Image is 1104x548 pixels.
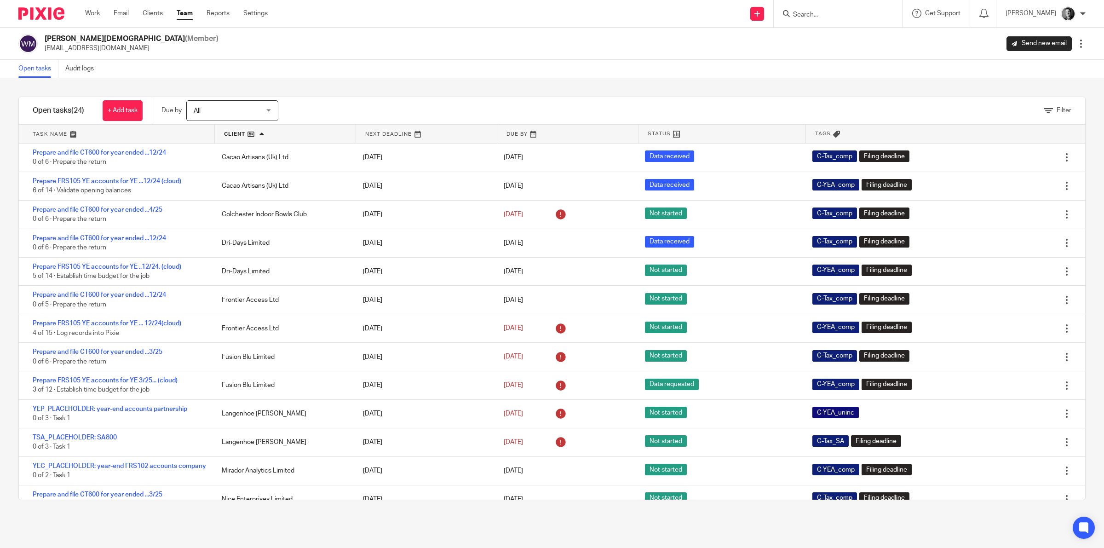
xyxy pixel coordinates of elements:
[185,35,218,42] span: (Member)
[33,320,181,327] a: Prepare FRS105 YE accounts for YE ... 12/24(cloud)
[33,187,131,194] span: 6 of 14 · Validate opening balances
[645,236,694,248] span: Data received
[213,177,354,195] div: Cacao Artisans (Uk) Ltd
[504,240,523,246] span: [DATE]
[645,464,687,475] span: Not started
[354,319,495,338] div: [DATE]
[812,179,859,190] span: C-YEA_comp
[213,262,354,281] div: Dri-Days Limited
[504,211,523,218] span: [DATE]
[812,350,857,362] span: C-Tax_comp
[33,264,181,270] a: Prepare FRS105 YE accounts for YE ..12/24. (cloud)
[33,159,106,166] span: 0 of 6 · Prepare the return
[65,60,101,78] a: Audit logs
[194,108,201,114] span: All
[504,410,523,417] span: [DATE]
[103,100,143,121] a: + Add task
[851,435,901,447] span: Filing deadline
[859,236,909,248] span: Filing deadline
[33,273,149,279] span: 5 of 14 · Establish time budget for the job
[177,9,193,18] a: Team
[859,492,909,504] span: Filing deadline
[33,444,70,450] span: 0 of 3 · Task 1
[354,148,495,167] div: [DATE]
[18,7,64,20] img: Pixie
[504,439,523,445] span: [DATE]
[33,150,166,156] a: Prepare and file CT600 for year ended ...12/24
[213,433,354,451] div: Langenhoe [PERSON_NAME]
[1006,9,1056,18] p: [PERSON_NAME]
[33,491,162,498] a: Prepare and file CT600 for year ended ...3/25
[207,9,230,18] a: Reports
[33,207,162,213] a: Prepare and file CT600 for year ended ...4/25
[85,9,100,18] a: Work
[33,472,70,479] span: 0 of 2 · Task 1
[504,353,523,360] span: [DATE]
[504,154,523,161] span: [DATE]
[504,268,523,275] span: [DATE]
[213,319,354,338] div: Frontier Access Ltd
[33,244,106,251] span: 0 of 6 · Prepare the return
[504,297,523,303] span: [DATE]
[859,350,909,362] span: Filing deadline
[33,377,178,384] a: Prepare FRS105 YE accounts for YE 3/25... (cloud)
[213,348,354,366] div: Fusion Blu Limited
[1006,36,1072,51] a: Send new email
[812,379,859,390] span: C-YEA_comp
[645,350,687,362] span: Not started
[33,235,166,242] a: Prepare and file CT600 for year ended ...12/24
[354,262,495,281] div: [DATE]
[33,406,187,412] a: YEP_PLACEHOLDER: year-end accounts partnership
[812,265,859,276] span: C-YEA_comp
[354,461,495,480] div: [DATE]
[859,208,909,219] span: Filing deadline
[859,150,909,162] span: Filing deadline
[33,301,106,308] span: 0 of 5 · Prepare the return
[213,234,354,252] div: Dri-Days Limited
[354,433,495,451] div: [DATE]
[213,461,354,480] div: Mirador Analytics Limited
[18,60,58,78] a: Open tasks
[504,496,523,502] span: [DATE]
[33,330,119,336] span: 4 of 15 · Log records into Pixie
[862,464,912,475] span: Filing deadline
[648,130,671,138] span: Status
[812,293,857,305] span: C-Tax_comp
[354,234,495,252] div: [DATE]
[33,463,206,469] a: YEC_PLACEHOLDER: year-end FRS102 accounts company
[354,291,495,309] div: [DATE]
[645,435,687,447] span: Not started
[812,322,859,333] span: C-YEA_comp
[213,148,354,167] div: Cacao Artisans (Uk) Ltd
[504,382,523,388] span: [DATE]
[243,9,268,18] a: Settings
[213,490,354,508] div: Nice Enterprises Limited
[862,265,912,276] span: Filing deadline
[33,178,181,185] a: Prepare FRS105 YE accounts for YE ...12/24 (cloud)
[812,492,857,504] span: C-Tax_comp
[645,265,687,276] span: Not started
[792,11,875,19] input: Search
[33,106,84,115] h1: Open tasks
[862,379,912,390] span: Filing deadline
[859,293,909,305] span: Filing deadline
[504,183,523,189] span: [DATE]
[812,208,857,219] span: C-Tax_comp
[161,106,182,115] p: Due by
[33,349,162,355] a: Prepare and file CT600 for year ended ...3/25
[33,358,106,365] span: 0 of 6 · Prepare the return
[812,464,859,475] span: C-YEA_comp
[213,404,354,423] div: Langenhoe [PERSON_NAME]
[354,348,495,366] div: [DATE]
[33,434,117,441] a: TSA_PLACEHOLDER: SA800
[213,376,354,394] div: Fusion Blu Limited
[862,322,912,333] span: Filing deadline
[354,376,495,394] div: [DATE]
[504,467,523,474] span: [DATE]
[815,130,831,138] span: Tags
[354,404,495,423] div: [DATE]
[645,322,687,333] span: Not started
[812,150,857,162] span: C-Tax_comp
[354,490,495,508] div: [DATE]
[1057,107,1071,114] span: Filter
